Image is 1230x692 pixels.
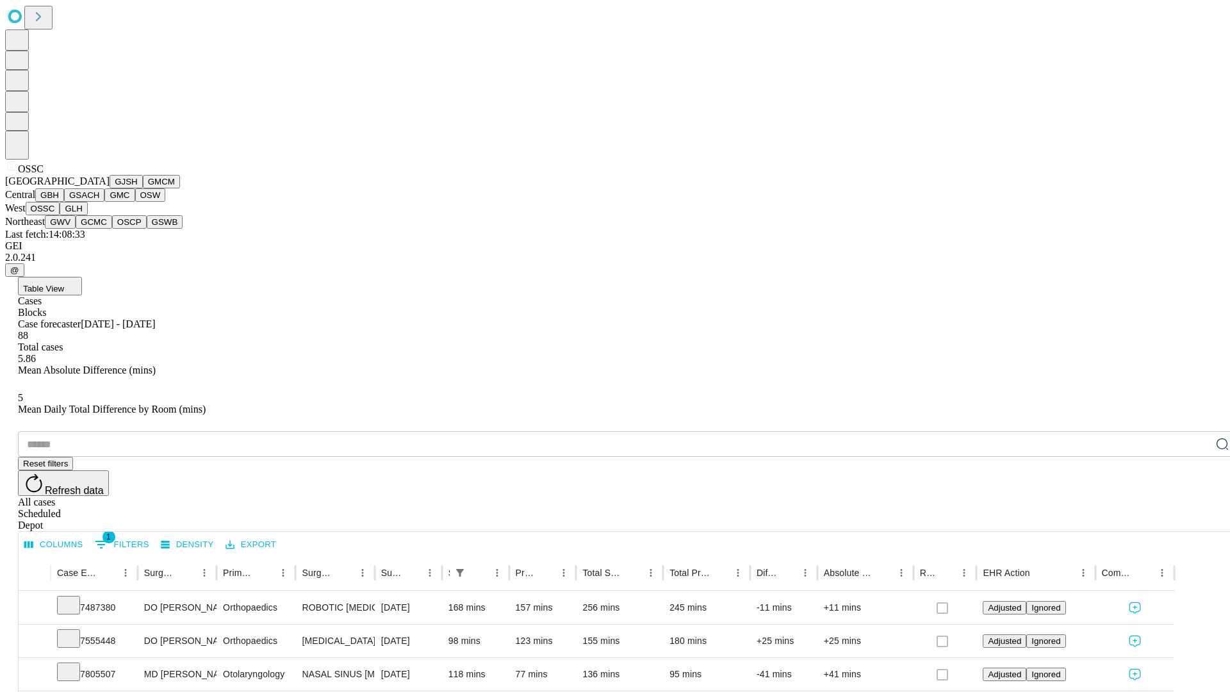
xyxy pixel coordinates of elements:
[112,215,147,229] button: OSCP
[223,568,255,578] div: Primary Service
[18,392,23,403] span: 5
[824,625,907,657] div: +25 mins
[23,459,68,468] span: Reset filters
[824,591,907,624] div: +11 mins
[5,263,24,277] button: @
[57,568,97,578] div: Case Epic Id
[448,591,503,624] div: 168 mins
[144,591,210,624] div: DO [PERSON_NAME] [PERSON_NAME]
[60,202,87,215] button: GLH
[516,568,536,578] div: Predicted In Room Duration
[381,591,436,624] div: [DATE]
[669,568,710,578] div: Total Predicted Duration
[669,591,744,624] div: 245 mins
[354,564,372,582] button: Menu
[18,353,36,364] span: 5.86
[5,240,1225,252] div: GEI
[1102,568,1134,578] div: Comments
[223,625,289,657] div: Orthopaedics
[582,591,657,624] div: 256 mins
[57,658,131,691] div: 7805507
[983,668,1026,681] button: Adjusted
[1135,564,1153,582] button: Sort
[5,229,85,240] span: Last fetch: 14:08:33
[470,564,488,582] button: Sort
[195,564,213,582] button: Menu
[448,658,503,691] div: 118 mins
[1031,636,1060,646] span: Ignored
[451,564,469,582] div: 1 active filter
[57,591,131,624] div: 7487380
[757,625,811,657] div: +25 mins
[18,470,109,496] button: Refresh data
[302,625,368,657] div: [MEDICAL_DATA] [MEDICAL_DATA]
[555,564,573,582] button: Menu
[18,404,206,415] span: Mean Daily Total Difference by Room (mins)
[988,670,1021,679] span: Adjusted
[403,564,421,582] button: Sort
[874,564,892,582] button: Sort
[104,188,135,202] button: GMC
[64,188,104,202] button: GSACH
[582,658,657,691] div: 136 mins
[158,535,217,555] button: Density
[147,215,183,229] button: GSWB
[222,535,279,555] button: Export
[448,568,450,578] div: Scheduled In Room Duration
[76,215,112,229] button: GCMC
[920,568,937,578] div: Resolved in EHR
[421,564,439,582] button: Menu
[516,625,570,657] div: 123 mins
[45,485,104,496] span: Refresh data
[729,564,747,582] button: Menu
[223,591,289,624] div: Orthopaedics
[5,202,26,213] span: West
[937,564,955,582] button: Sort
[144,568,176,578] div: Surgeon Name
[92,534,152,555] button: Show filters
[25,597,44,620] button: Expand
[25,630,44,653] button: Expand
[21,535,86,555] button: Select columns
[488,564,506,582] button: Menu
[45,215,76,229] button: GWV
[537,564,555,582] button: Sort
[451,564,469,582] button: Show filters
[117,564,135,582] button: Menu
[711,564,729,582] button: Sort
[381,658,436,691] div: [DATE]
[757,658,811,691] div: -41 mins
[983,568,1029,578] div: EHR Action
[144,658,210,691] div: MD [PERSON_NAME] [PERSON_NAME] Md
[57,625,131,657] div: 7555448
[955,564,973,582] button: Menu
[5,189,35,200] span: Central
[1074,564,1092,582] button: Menu
[381,625,436,657] div: [DATE]
[516,658,570,691] div: 77 mins
[110,175,143,188] button: GJSH
[5,176,110,186] span: [GEOGRAPHIC_DATA]
[381,568,402,578] div: Surgery Date
[5,252,1225,263] div: 2.0.241
[669,625,744,657] div: 180 mins
[824,568,873,578] div: Absolute Difference
[302,568,334,578] div: Surgery Name
[102,531,115,543] span: 1
[1026,634,1065,648] button: Ignored
[18,342,63,352] span: Total cases
[18,365,156,375] span: Mean Absolute Difference (mins)
[35,188,64,202] button: GBH
[274,564,292,582] button: Menu
[516,591,570,624] div: 157 mins
[1026,668,1065,681] button: Ignored
[624,564,642,582] button: Sort
[642,564,660,582] button: Menu
[983,601,1026,614] button: Adjusted
[1153,564,1171,582] button: Menu
[18,457,73,470] button: Reset filters
[778,564,796,582] button: Sort
[988,603,1021,613] span: Adjusted
[757,568,777,578] div: Difference
[18,318,81,329] span: Case forecaster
